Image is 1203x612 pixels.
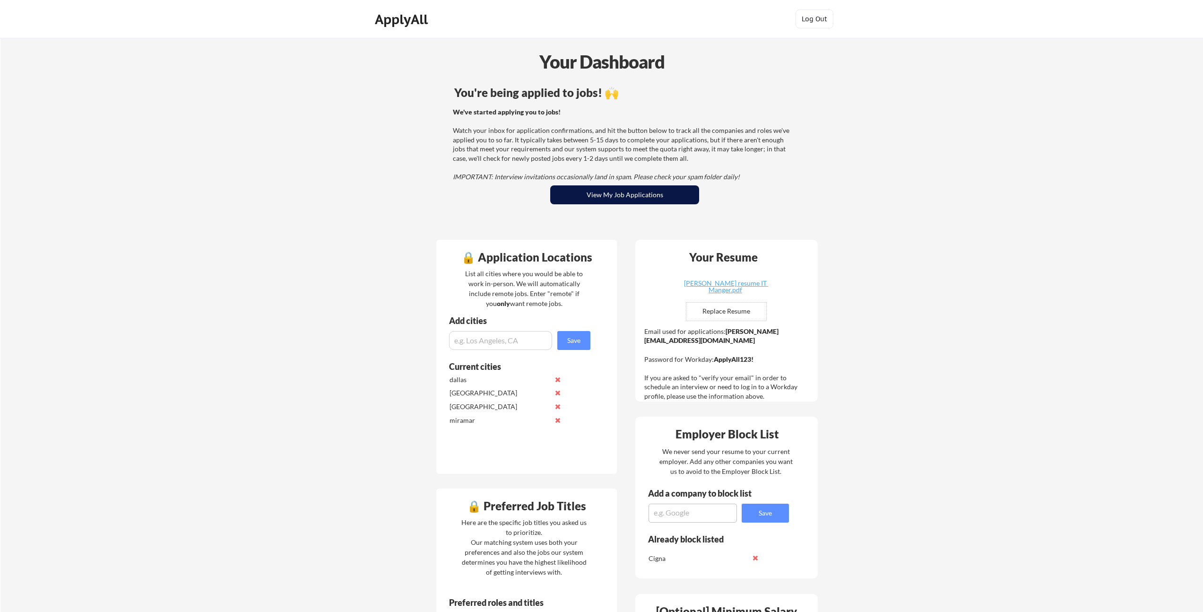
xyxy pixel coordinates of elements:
[669,280,781,293] div: [PERSON_NAME] resume IT Manger.pdf
[497,299,510,307] strong: only
[669,280,781,295] a: [PERSON_NAME] resume IT Manger.pdf
[796,9,833,28] button: Log Out
[648,489,766,498] div: Add a company to block list
[439,252,614,263] div: 🔒 Application Locations
[714,355,753,363] strong: ApplyAll123!
[459,517,589,577] div: Here are the specific job titles you asked us to prioritize. Our matching system uses both your p...
[454,87,795,98] div: You're being applied to jobs! 🙌
[658,446,793,476] div: We never send your resume to your current employer. Add any other companies you want us to avoid ...
[449,331,552,350] input: e.g. Los Angeles, CA
[644,327,779,345] strong: [PERSON_NAME][EMAIL_ADDRESS][DOMAIN_NAME]
[450,375,549,385] div: dallas
[453,108,561,116] strong: We've started applying you to jobs!
[557,331,590,350] button: Save
[450,402,549,411] div: [GEOGRAPHIC_DATA]
[450,416,549,425] div: miramar
[644,327,811,401] div: Email used for applications: Password for Workday: If you are asked to "verify your email" in ord...
[449,362,580,371] div: Current cities
[449,598,578,607] div: Preferred roles and titles
[1,48,1203,75] div: Your Dashboard
[550,185,699,204] button: View My Job Applications
[375,11,431,27] div: ApplyAll
[648,535,776,543] div: Already block listed
[453,173,740,181] em: IMPORTANT: Interview invitations occasionally land in spam. Please check your spam folder daily!
[450,388,549,398] div: [GEOGRAPHIC_DATA]
[676,252,770,263] div: Your Resume
[459,269,589,308] div: List all cities where you would be able to work in-person. We will automatically include remote j...
[639,428,815,440] div: Employer Block List
[449,316,593,325] div: Add cities
[439,500,614,512] div: 🔒 Preferred Job Titles
[453,107,794,182] div: Watch your inbox for application confirmations, and hit the button below to track all the compani...
[649,554,748,563] div: Cigna
[742,504,789,523] button: Save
